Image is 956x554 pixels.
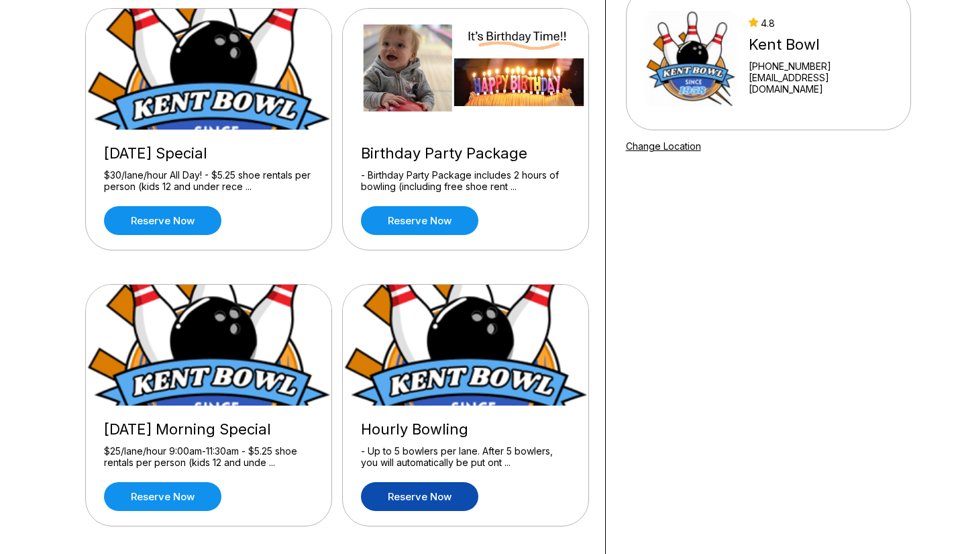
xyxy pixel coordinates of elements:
[749,60,892,72] div: [PHONE_NUMBER]
[644,9,737,109] img: Kent Bowl
[749,17,892,29] div: 4.8
[343,9,590,130] img: Birthday Party Package
[104,420,313,438] div: [DATE] Morning Special
[104,482,221,511] a: Reserve now
[361,206,478,235] a: Reserve now
[104,169,313,193] div: $30/lane/hour All Day! - $5.25 shoe rentals per person (kids 12 and under rece ...
[104,445,313,469] div: $25/lane/hour 9:00am-11:30am - $5.25 shoe rentals per person (kids 12 and unde ...
[749,72,892,95] a: [EMAIL_ADDRESS][DOMAIN_NAME]
[361,420,570,438] div: Hourly Bowling
[361,144,570,163] div: Birthday Party Package
[749,36,892,54] div: Kent Bowl
[361,482,478,511] a: Reserve now
[104,144,313,163] div: [DATE] Special
[361,445,570,469] div: - Up to 5 bowlers per lane. After 5 bowlers, you will automatically be put ont ...
[104,206,221,235] a: Reserve now
[343,285,590,406] img: Hourly Bowling
[361,169,570,193] div: - Birthday Party Package includes 2 hours of bowling (including free shoe rent ...
[626,140,701,152] a: Change Location
[86,9,333,130] img: Wednesday Special
[86,285,333,406] img: Sunday Morning Special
